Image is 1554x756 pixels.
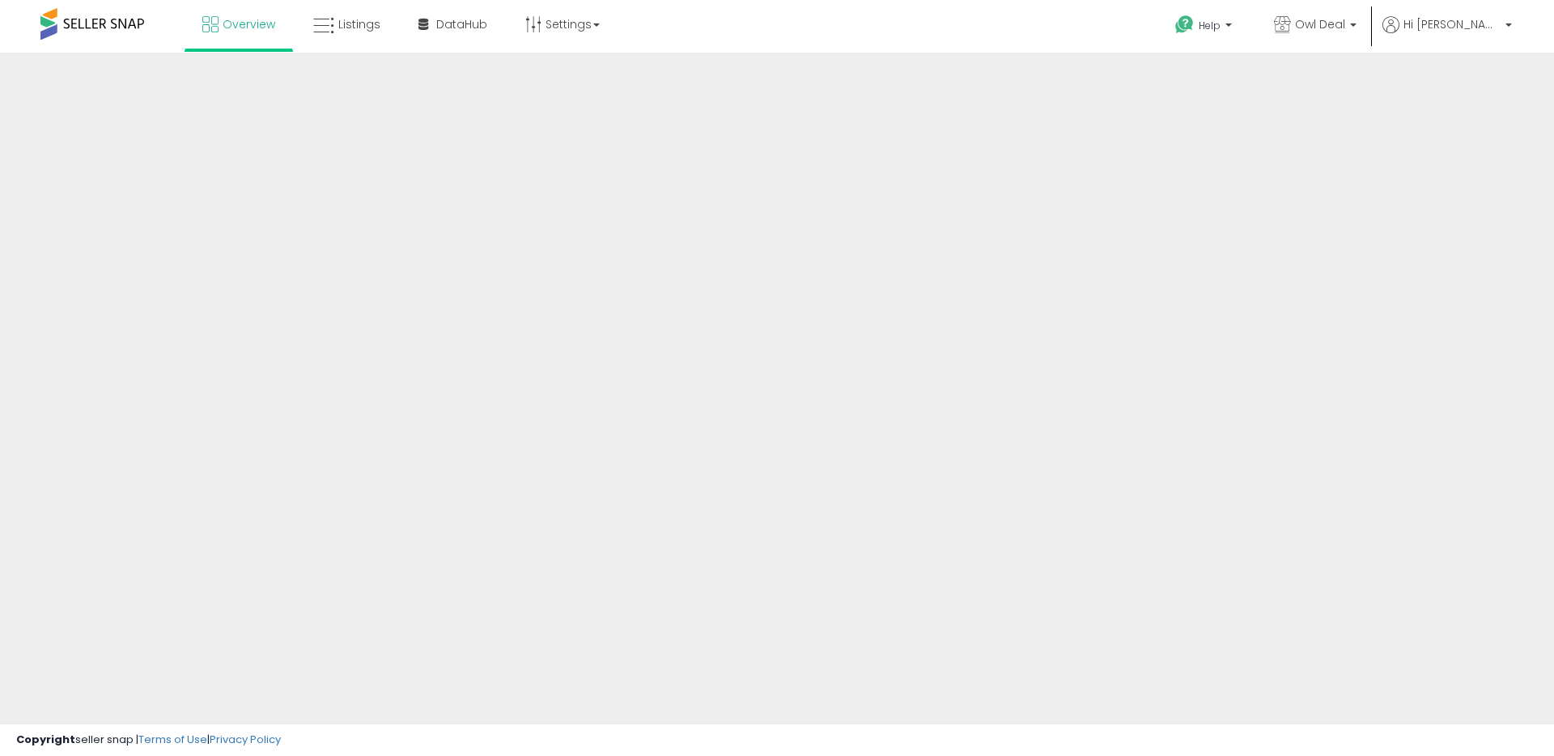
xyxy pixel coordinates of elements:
[338,16,380,32] span: Listings
[1403,16,1501,32] span: Hi [PERSON_NAME]
[436,16,487,32] span: DataHub
[1382,16,1512,53] a: Hi [PERSON_NAME]
[223,16,275,32] span: Overview
[1295,16,1345,32] span: Owl Deal
[1199,19,1221,32] span: Help
[1174,15,1195,35] i: Get Help
[1162,2,1248,53] a: Help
